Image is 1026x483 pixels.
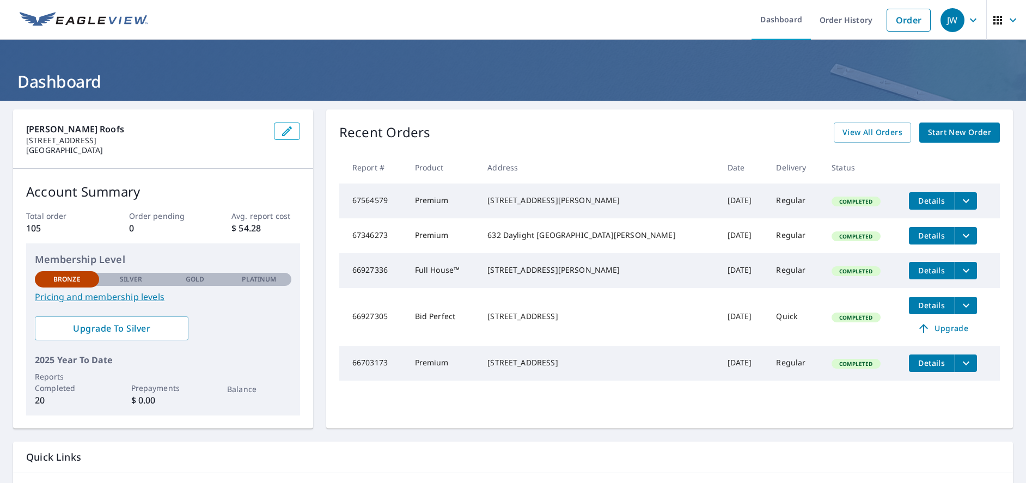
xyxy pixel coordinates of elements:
[231,222,300,235] p: $ 54.28
[767,184,823,218] td: Regular
[767,218,823,253] td: Regular
[915,300,948,310] span: Details
[26,210,95,222] p: Total order
[26,123,265,136] p: [PERSON_NAME] Roofs
[339,346,406,381] td: 66703173
[487,195,710,206] div: [STREET_ADDRESS][PERSON_NAME]
[719,288,768,346] td: [DATE]
[26,222,95,235] p: 105
[26,182,300,201] p: Account Summary
[928,126,991,139] span: Start New Order
[909,192,955,210] button: detailsBtn-67564579
[915,265,948,276] span: Details
[406,184,479,218] td: Premium
[487,357,710,368] div: [STREET_ADDRESS]
[834,123,911,143] a: View All Orders
[339,218,406,253] td: 67346273
[120,274,143,284] p: Silver
[487,230,710,241] div: 632 Daylight [GEOGRAPHIC_DATA][PERSON_NAME]
[129,210,198,222] p: Order pending
[26,450,1000,464] p: Quick Links
[479,151,718,184] th: Address
[915,230,948,241] span: Details
[833,314,879,321] span: Completed
[909,297,955,314] button: detailsBtn-66927305
[339,184,406,218] td: 67564579
[339,288,406,346] td: 66927305
[131,394,196,407] p: $ 0.00
[35,371,99,394] p: Reports Completed
[53,274,81,284] p: Bronze
[719,218,768,253] td: [DATE]
[227,383,291,395] p: Balance
[919,123,1000,143] a: Start New Order
[719,253,768,288] td: [DATE]
[767,346,823,381] td: Regular
[35,394,99,407] p: 20
[842,126,902,139] span: View All Orders
[186,274,204,284] p: Gold
[242,274,276,284] p: Platinum
[406,151,479,184] th: Product
[915,358,948,368] span: Details
[767,151,823,184] th: Delivery
[909,227,955,244] button: detailsBtn-67346273
[955,297,977,314] button: filesDropdownBtn-66927305
[955,227,977,244] button: filesDropdownBtn-67346273
[767,288,823,346] td: Quick
[406,218,479,253] td: Premium
[35,353,291,366] p: 2025 Year To Date
[406,253,479,288] td: Full House™
[833,233,879,240] span: Completed
[909,320,977,337] a: Upgrade
[833,360,879,368] span: Completed
[719,346,768,381] td: [DATE]
[955,354,977,372] button: filesDropdownBtn-66703173
[35,290,291,303] a: Pricing and membership levels
[26,136,265,145] p: [STREET_ADDRESS]
[339,123,431,143] p: Recent Orders
[767,253,823,288] td: Regular
[35,252,291,267] p: Membership Level
[915,322,970,335] span: Upgrade
[131,382,196,394] p: Prepayments
[719,151,768,184] th: Date
[339,151,406,184] th: Report #
[406,346,479,381] td: Premium
[339,253,406,288] td: 66927336
[887,9,931,32] a: Order
[909,262,955,279] button: detailsBtn-66927336
[26,145,265,155] p: [GEOGRAPHIC_DATA]
[487,265,710,276] div: [STREET_ADDRESS][PERSON_NAME]
[833,198,879,205] span: Completed
[955,192,977,210] button: filesDropdownBtn-67564579
[833,267,879,275] span: Completed
[487,311,710,322] div: [STREET_ADDRESS]
[955,262,977,279] button: filesDropdownBtn-66927336
[13,70,1013,93] h1: Dashboard
[940,8,964,32] div: JW
[406,288,479,346] td: Bid Perfect
[44,322,180,334] span: Upgrade To Silver
[823,151,900,184] th: Status
[129,222,198,235] p: 0
[719,184,768,218] td: [DATE]
[915,195,948,206] span: Details
[231,210,300,222] p: Avg. report cost
[909,354,955,372] button: detailsBtn-66703173
[20,12,148,28] img: EV Logo
[35,316,188,340] a: Upgrade To Silver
